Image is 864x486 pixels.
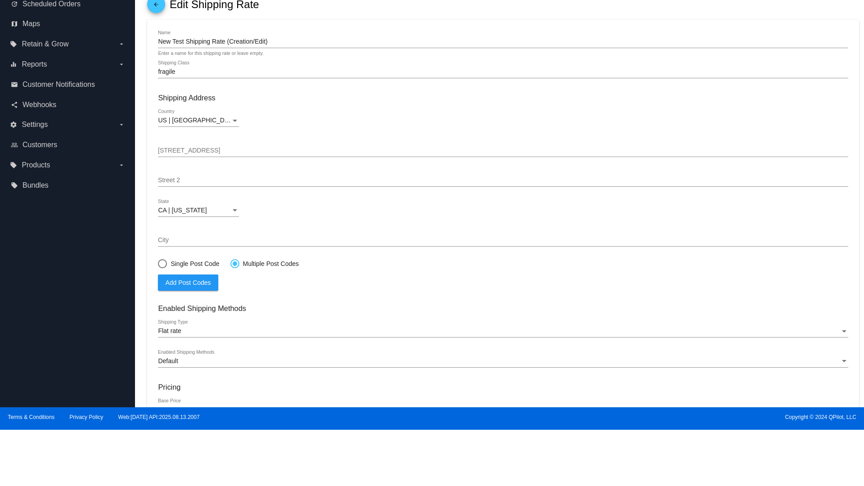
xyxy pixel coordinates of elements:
span: Retain & Grow [22,40,68,48]
h3: Enabled Shipping Methods [158,304,848,313]
i: share [11,101,18,108]
span: Customers [22,141,57,149]
span: Add Post Codes [165,279,211,286]
i: arrow_drop_down [118,162,125,169]
i: map [11,20,18,27]
i: arrow_drop_down [118,121,125,128]
span: Settings [22,121,48,129]
i: arrow_drop_down [118,61,125,68]
mat-select: Shipping Type [158,328,848,335]
span: US | [GEOGRAPHIC_DATA] [158,117,238,124]
span: Reports [22,60,47,68]
input: Base Price [158,406,848,414]
input: City [158,237,848,244]
a: Privacy Policy [70,414,103,420]
i: local_offer [10,162,17,169]
mat-select: Country [158,117,239,124]
span: Products [22,161,50,169]
mat-select: State [158,207,239,214]
span: Copyright © 2024 QPilot, LLC [440,414,856,420]
span: Bundles [22,181,49,189]
div: Single Post Code [167,260,219,267]
span: CA | [US_STATE] [158,207,207,214]
input: Street 2 [158,177,848,184]
span: Webhooks [22,101,56,109]
i: update [11,0,18,8]
h3: Pricing [158,383,848,391]
a: Web:[DATE] API:2025.08.13.2007 [118,414,200,420]
i: people_outline [11,141,18,148]
i: local_offer [11,182,18,189]
span: Customer Notifications [22,81,95,89]
i: local_offer [10,40,17,48]
input: Shipping Class [158,68,848,76]
mat-icon: arrow_back [151,1,162,12]
i: arrow_drop_down [118,40,125,48]
i: equalizer [10,61,17,68]
span: Maps [22,20,40,28]
input: Street 1 [158,147,848,154]
input: Name [158,38,848,45]
h3: Shipping Address [158,94,848,102]
i: email [11,81,18,88]
span: Flat rate [158,327,181,334]
app-text-input-dialog: Post Codes List [158,279,218,286]
span: Default [158,357,178,364]
i: settings [10,121,17,128]
div: Enter a name for this shipping rate or leave empty. [158,51,263,56]
a: Terms & Conditions [8,414,54,420]
mat-select: Enabled Shipping Methods [158,358,848,365]
div: Multiple Post Codes [239,260,299,267]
